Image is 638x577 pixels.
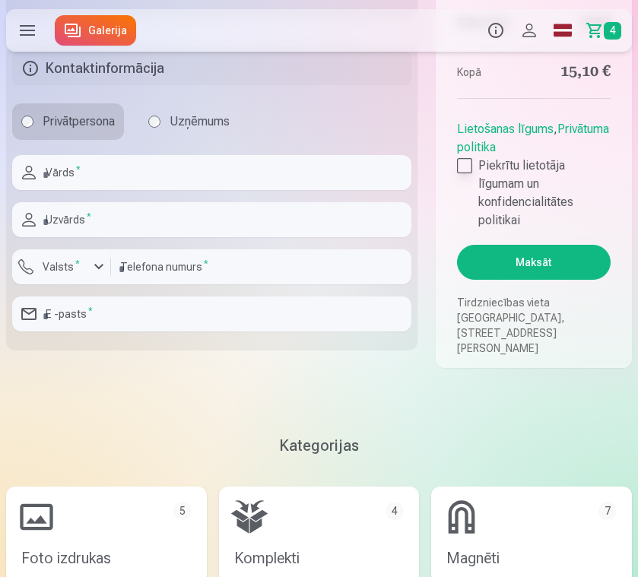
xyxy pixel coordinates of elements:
label: Uzņēmums [139,103,239,140]
a: Grozs4 [579,9,632,52]
label: Piekrītu lietotāja līgumam un konfidencialitātes politikai [457,157,611,230]
label: Privātpersona [12,103,124,140]
a: Privātuma politika [457,122,609,154]
button: Profils [513,9,546,52]
span: 4 [604,22,621,40]
div: 7 [598,502,617,520]
a: Global [546,9,579,52]
p: Tirdzniecības vieta [GEOGRAPHIC_DATA], [STREET_ADDRESS][PERSON_NAME] [457,295,611,356]
div: 4 [386,502,404,520]
dd: 15,10 € [541,62,611,83]
dt: Kopā [457,62,526,83]
div: , [457,114,611,230]
button: Maksāt [457,245,611,280]
h5: Kontaktinformācija [12,52,411,85]
input: Uzņēmums [148,116,160,128]
label: Valsts [37,259,86,274]
input: Privātpersona [21,116,33,128]
div: 5 [173,502,192,520]
a: Galerija [55,15,136,46]
a: Lietošanas līgums [457,122,554,136]
button: Info [479,9,513,52]
h3: Kategorijas [6,435,632,456]
button: Valsts* [12,249,111,284]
